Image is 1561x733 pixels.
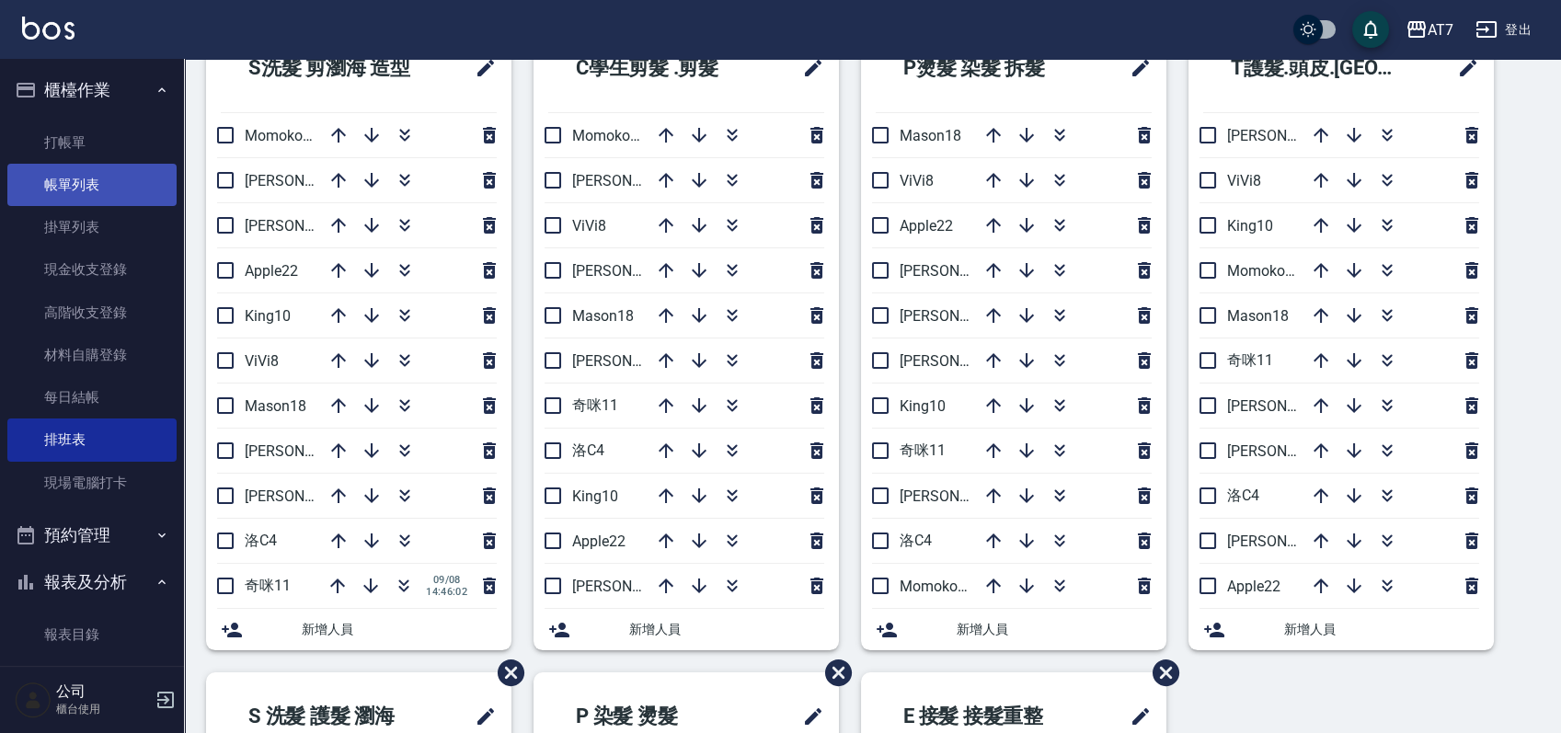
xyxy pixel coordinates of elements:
h2: P燙髮 染髮 拆髮 [876,35,1096,101]
span: Mason18 [900,127,961,144]
a: 每日結帳 [7,376,177,418]
span: ViVi8 [245,352,279,370]
span: King10 [1227,217,1273,235]
span: 刪除班表 [484,646,527,700]
span: [PERSON_NAME]2 [900,262,1018,280]
img: Person [15,681,52,718]
span: ViVi8 [900,172,934,189]
div: 新增人員 [206,609,511,650]
a: 高階收支登錄 [7,292,177,334]
p: 櫃台使用 [56,701,150,717]
span: Momoko12 [245,127,319,144]
span: Momoko12 [1227,262,1302,280]
a: 現金收支登錄 [7,248,177,291]
span: ViVi8 [572,217,606,235]
a: 現場電腦打卡 [7,462,177,504]
span: [PERSON_NAME]9 [245,442,363,460]
span: 洛C4 [245,532,277,549]
span: [PERSON_NAME]2 [1227,127,1346,144]
span: 修改班表的標題 [464,46,497,90]
div: 新增人員 [861,609,1166,650]
div: 新增人員 [1188,609,1494,650]
span: 修改班表的標題 [1446,46,1479,90]
button: save [1352,11,1389,48]
div: AT7 [1428,18,1453,41]
span: [PERSON_NAME]2 [245,217,363,235]
span: [PERSON_NAME]7 [245,487,363,505]
span: 新增人員 [957,620,1152,639]
span: [PERSON_NAME]7 [1227,533,1346,550]
span: [PERSON_NAME]9 [572,172,691,189]
span: [PERSON_NAME]2 [572,262,691,280]
span: [PERSON_NAME]7 [572,578,691,595]
span: 奇咪11 [245,577,291,594]
span: Apple22 [1227,578,1280,595]
span: [PERSON_NAME]6 [245,172,363,189]
button: 櫃檯作業 [7,66,177,114]
span: [PERSON_NAME]6 [572,352,691,370]
span: Apple22 [572,533,626,550]
span: King10 [572,487,618,505]
span: 修改班表的標題 [1119,46,1152,90]
h2: S洗髮 剪瀏海 造型 [221,35,451,101]
a: 排班表 [7,418,177,461]
span: 修改班表的標題 [791,46,824,90]
span: 奇咪11 [900,441,946,459]
span: 09/08 [426,574,467,586]
span: [PERSON_NAME]7 [900,487,1018,505]
img: Logo [22,17,75,40]
span: 刪除班表 [811,646,855,700]
span: Apple22 [900,217,953,235]
span: 新增人員 [629,620,824,639]
span: [PERSON_NAME]6 [1227,397,1346,415]
button: 預約管理 [7,511,177,559]
a: 店家日報表 [7,656,177,698]
span: 新增人員 [1284,620,1479,639]
a: 打帳單 [7,121,177,164]
span: Momoko12 [572,127,647,144]
button: 登出 [1468,13,1539,47]
span: King10 [245,307,291,325]
span: 洛C4 [1227,487,1259,504]
a: 掛單列表 [7,206,177,248]
span: [PERSON_NAME]6 [900,307,1018,325]
span: Mason18 [1227,307,1289,325]
span: [PERSON_NAME]9 [900,352,1018,370]
span: 刪除班表 [1139,646,1182,700]
span: 奇咪11 [572,396,618,414]
span: Apple22 [245,262,298,280]
div: 新增人員 [534,609,839,650]
span: King10 [900,397,946,415]
span: Mason18 [245,397,306,415]
span: [PERSON_NAME]9 [1227,442,1346,460]
h5: 公司 [56,682,150,701]
span: 14:46:02 [426,586,467,598]
span: Momoko12 [900,578,974,595]
a: 報表目錄 [7,613,177,656]
h2: C學生剪髮 .剪髮 [548,35,768,101]
span: ViVi8 [1227,172,1261,189]
span: Mason18 [572,307,634,325]
a: 材料自購登錄 [7,334,177,376]
a: 帳單列表 [7,164,177,206]
h2: T護髮.頭皮.[GEOGRAPHIC_DATA] [1203,35,1433,101]
span: 洛C4 [572,441,604,459]
span: 新增人員 [302,620,497,639]
span: 奇咪11 [1227,351,1273,369]
span: 洛C4 [900,532,932,549]
button: 報表及分析 [7,558,177,606]
button: AT7 [1398,11,1461,49]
